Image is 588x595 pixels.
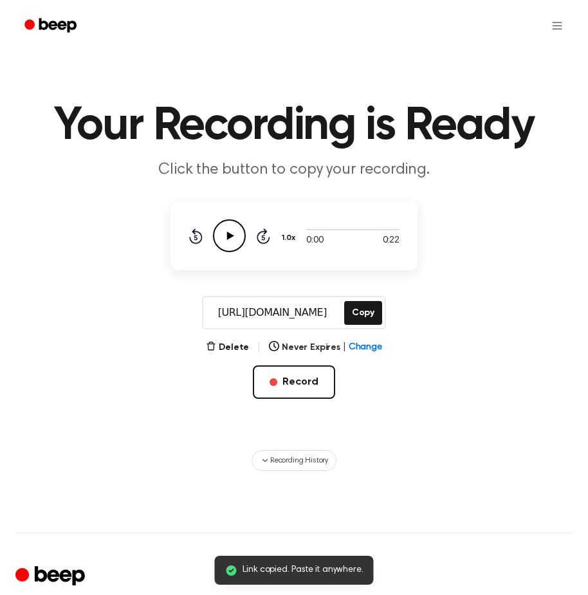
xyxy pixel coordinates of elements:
span: Recording History [270,455,328,466]
span: | [257,340,261,355]
span: | [343,341,346,354]
p: Click the button to copy your recording. [47,160,541,181]
button: Open menu [542,10,573,41]
button: Never Expires|Change [269,341,382,354]
a: Beep [15,14,88,39]
button: Copy [344,301,382,325]
button: Recording History [252,450,336,471]
span: Link copied. Paste it anywhere. [243,563,363,577]
span: 0:22 [383,234,400,248]
span: Change [349,341,382,354]
a: Cruip [15,564,88,589]
span: 0:00 [306,234,323,248]
h1: Your Recording is Ready [15,103,573,149]
button: Delete [206,341,249,354]
button: Record [253,365,335,399]
button: 1.0x [280,227,300,249]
